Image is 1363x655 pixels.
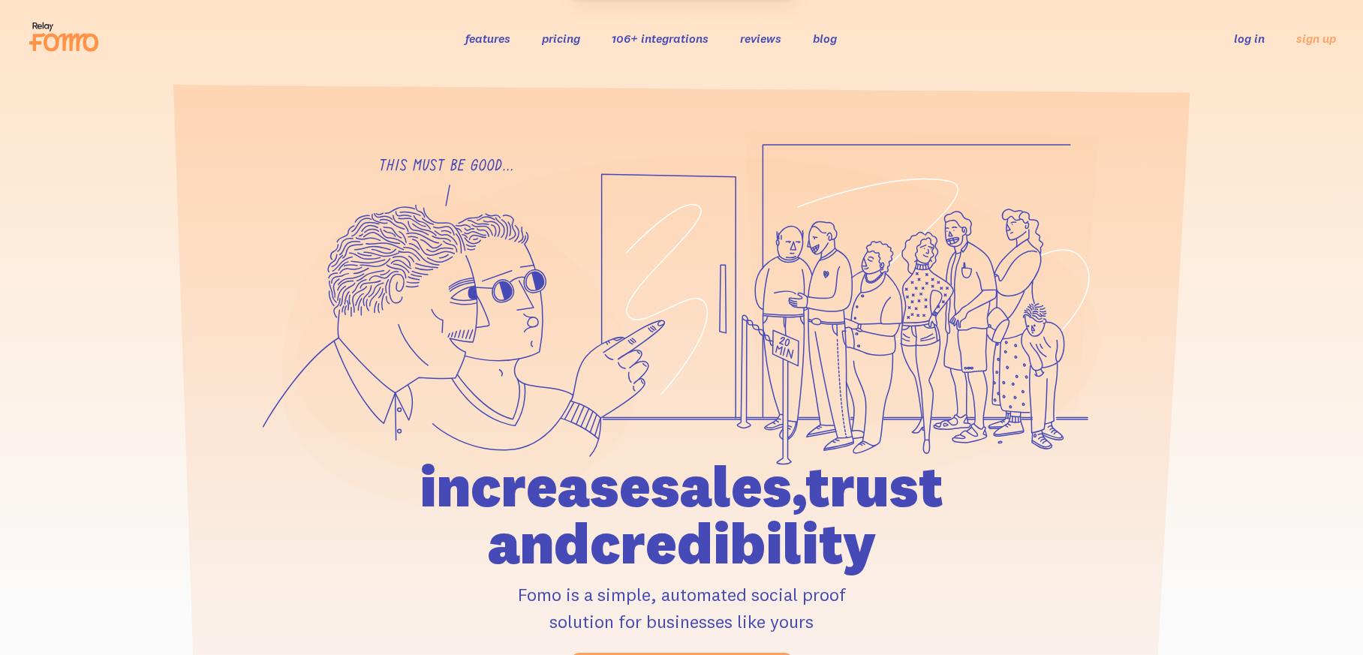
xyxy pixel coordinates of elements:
[1296,31,1336,47] a: sign up
[334,581,1029,635] p: Fomo is a simple, automated social proof solution for businesses like yours
[813,31,837,46] a: blog
[1234,31,1265,46] a: log in
[542,31,580,46] a: pricing
[465,31,510,46] a: features
[334,458,1029,572] h1: increase sales, trust and credibility
[612,31,709,46] a: 106+ integrations
[740,31,781,46] a: reviews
